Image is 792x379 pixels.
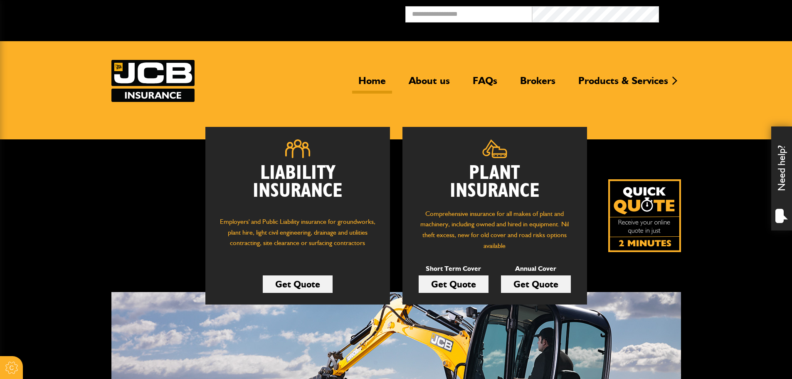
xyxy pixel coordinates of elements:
img: JCB Insurance Services logo [111,60,195,102]
h2: Liability Insurance [218,164,377,208]
img: Quick Quote [608,179,681,252]
a: Get your insurance quote isn just 2-minutes [608,179,681,252]
a: Get Quote [419,275,489,293]
a: Get Quote [501,275,571,293]
p: Short Term Cover [419,263,489,274]
h2: Plant Insurance [415,164,575,200]
p: Employers' and Public Liability insurance for groundworks, plant hire, light civil engineering, d... [218,216,377,256]
div: Need help? [771,126,792,230]
a: Get Quote [263,275,333,293]
a: FAQs [466,74,503,94]
a: Products & Services [572,74,674,94]
p: Annual Cover [501,263,571,274]
p: Comprehensive insurance for all makes of plant and machinery, including owned and hired in equipm... [415,208,575,251]
button: Broker Login [659,6,786,19]
a: Home [352,74,392,94]
a: JCB Insurance Services [111,60,195,102]
a: About us [402,74,456,94]
a: Brokers [514,74,562,94]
